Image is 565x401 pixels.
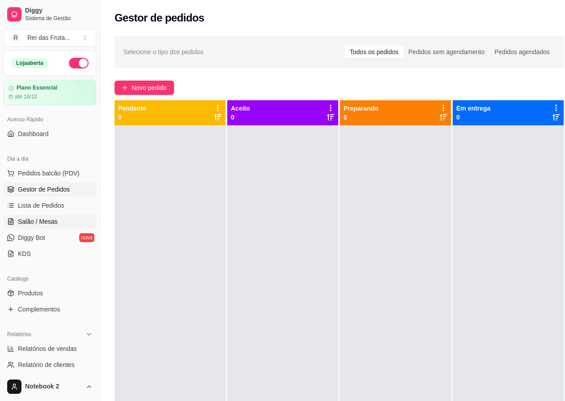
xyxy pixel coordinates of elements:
[15,93,37,100] article: até 16/10
[18,169,80,178] span: Pedidos balcão (PDV)
[344,113,378,122] p: 0
[4,358,96,372] a: Relatório de clientes
[404,46,489,58] div: Pedidos sem agendamento
[18,289,43,298] span: Produtos
[122,85,128,91] span: plus
[489,46,555,58] div: Pedidos agendados
[118,113,146,122] p: 0
[25,383,82,391] span: Notebook 2
[25,7,93,15] span: Diggy
[4,127,96,141] a: Dashboard
[17,85,57,91] article: Plano Essencial
[4,214,96,229] a: Salão / Mesas
[4,80,96,105] a: Plano Essencialaté 16/10
[18,233,45,242] span: Diggy Bot
[18,217,58,226] span: Salão / Mesas
[231,104,250,113] p: Aceito
[4,112,96,127] div: Acesso Rápido
[456,113,490,122] p: 0
[18,249,31,258] span: KDS
[4,341,96,356] a: Relatórios de vendas
[4,198,96,213] a: Lista de Pedidos
[345,46,404,58] div: Todos os pedidos
[231,113,250,122] p: 0
[118,104,146,113] p: Pendente
[4,182,96,196] a: Gestor de Pedidos
[4,247,96,261] a: KDS
[123,47,204,57] span: Selecione o tipo dos pedidos
[18,344,77,353] span: Relatórios de vendas
[18,185,70,194] span: Gestor de Pedidos
[25,15,93,22] span: Sistema de Gestão
[456,104,490,113] p: Em entrega
[4,272,96,286] div: Catálogo
[18,360,75,369] span: Relatório de clientes
[4,286,96,300] a: Produtos
[115,11,204,25] h2: Gestor de pedidos
[344,104,378,113] p: Preparando
[69,58,89,68] button: Alterar Status
[132,83,167,93] span: Novo pedido
[7,331,31,338] span: Relatórios
[4,152,96,166] div: Dia a dia
[4,376,96,397] button: Notebook 2
[18,129,49,138] span: Dashboard
[11,58,48,68] div: Loja aberta
[11,33,20,42] span: R
[18,305,60,314] span: Complementos
[4,302,96,316] a: Complementos
[4,166,96,180] button: Pedidos balcão (PDV)
[4,4,96,25] a: DiggySistema de Gestão
[4,230,96,245] a: Diggy Botnovo
[27,33,70,42] div: Rei das Fruta ...
[115,81,174,95] button: Novo pedido
[4,29,96,47] button: Select a team
[18,201,64,210] span: Lista de Pedidos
